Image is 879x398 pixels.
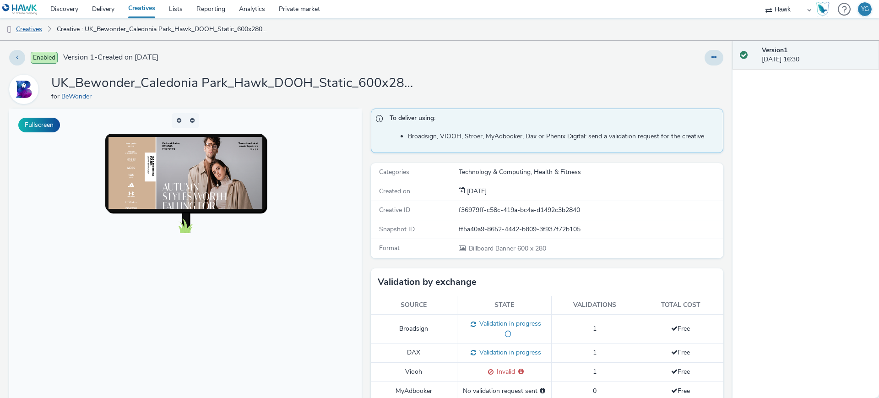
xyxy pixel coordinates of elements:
button: Fullscreen [18,118,60,132]
div: YG [861,2,869,16]
span: To deliver using: [390,114,714,125]
span: Created on [379,187,410,196]
span: Invalid [494,367,515,376]
span: Categories [379,168,409,176]
span: for [51,92,61,101]
img: Hawk Academy [816,2,830,16]
span: 1 [593,367,597,376]
span: Free [671,367,690,376]
h3: Validation by exchange [378,275,477,289]
span: Version 1 - Created on [DATE] [63,52,158,63]
img: dooh [5,25,14,34]
span: Enabled [31,52,58,64]
span: Free [671,348,690,357]
h1: UK_Bewonder_Caledonia Park_Hawk_DOOH_Static_600x280_5/9/2025 [51,75,418,92]
div: wrong spec [497,329,511,338]
strong: Version 1 [762,46,787,55]
th: Validations [551,296,638,315]
img: undefined Logo [2,4,38,15]
th: State [457,296,551,315]
span: Free [671,387,690,395]
img: Advertisement preview [99,28,253,114]
td: Broadsign [371,315,457,343]
th: Source [371,296,457,315]
span: 1 [593,324,597,333]
span: Snapshot ID [379,225,415,234]
img: BeWonder [11,76,37,103]
span: Free [671,324,690,333]
span: Creative ID [379,206,410,214]
span: Billboard Banner [469,244,517,253]
span: 0 [593,387,597,395]
div: ff5a40a9-8652-4442-b809-3f937f72b105 [459,225,722,234]
th: Total cost [638,296,723,315]
span: Validation in progress [476,319,541,328]
td: Viooh [371,362,457,382]
span: Validation in progress [476,348,541,357]
span: Format [379,244,400,252]
div: Creation 05 September 2025, 16:30 [465,187,487,196]
a: Hawk Academy [816,2,833,16]
div: No validation request sent [462,387,547,396]
span: 600 x 280 [468,244,546,253]
span: 1 [593,348,597,357]
a: Creative : UK_Bewonder_Caledonia Park_Hawk_DOOH_Static_600x280_5/9/2025 [52,18,272,40]
div: Technology & Computing, Health & Fitness [459,168,722,177]
li: Broadsign, VIOOH, Stroer, MyAdbooker, Dax or Phenix Digital: send a validation request for the cr... [408,132,718,141]
div: f36979ff-c58c-419a-bc4a-d1492c3b2840 [459,206,722,215]
div: [DATE] 16:30 [762,46,872,65]
a: BeWonder [61,92,95,101]
span: [DATE] [465,187,487,196]
a: BeWonder [9,85,42,93]
div: Please select a deal below and click on Send to send a validation request to MyAdbooker. [540,387,545,396]
td: DAX [371,343,457,363]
